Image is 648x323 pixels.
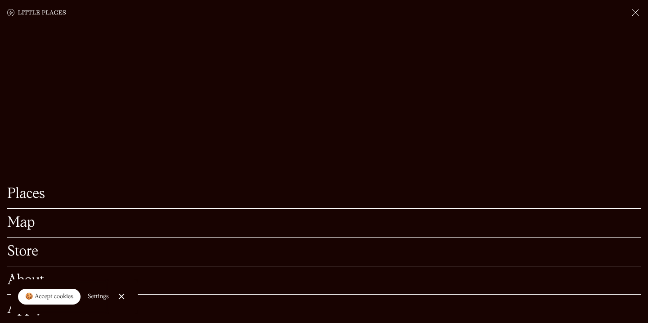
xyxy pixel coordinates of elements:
div: 🍪 Accept cookies [25,292,73,301]
a: 🍪 Accept cookies [18,289,81,305]
a: Apply [7,302,641,316]
a: Store [7,245,641,259]
a: Close Cookie Popup [112,287,130,305]
a: Places [7,187,641,201]
a: Map [7,216,641,230]
div: Settings [88,293,109,300]
a: About [7,274,641,287]
a: Settings [88,287,109,307]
